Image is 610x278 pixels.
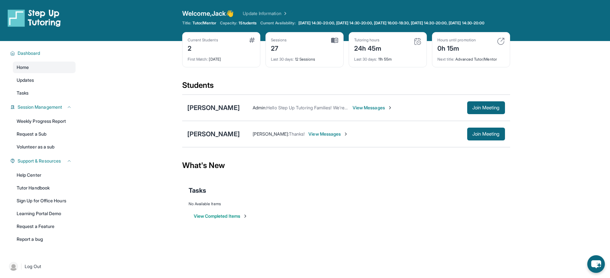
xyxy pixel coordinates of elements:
[13,221,76,232] a: Request a Feature
[13,115,76,127] a: Weekly Progress Report
[289,131,305,137] span: Thanks!
[467,101,505,114] button: Join Meeting
[437,43,476,53] div: 0h 15m
[194,213,248,219] button: View Completed Items
[13,141,76,153] a: Volunteer as a sub
[354,43,382,53] div: 24h 45m
[354,53,421,62] div: 11h 55m
[8,9,61,27] img: logo
[15,50,72,56] button: Dashboard
[189,201,504,206] div: No Available Items
[243,10,288,17] a: Update Information
[472,106,500,110] span: Join Meeting
[13,169,76,181] a: Help Center
[437,57,455,62] span: Next title :
[188,57,208,62] span: First Match :
[25,263,41,270] span: Log Out
[13,233,76,245] a: Report a bug
[253,105,266,110] span: Admin :
[13,128,76,140] a: Request a Sub
[354,38,382,43] div: Tutoring hours
[271,38,287,43] div: Sessions
[182,151,510,180] div: What's New
[187,103,240,112] div: [PERSON_NAME]
[249,38,255,43] img: card
[182,80,510,94] div: Students
[18,50,40,56] span: Dashboard
[9,262,18,271] img: user-img
[467,128,505,140] button: Join Meeting
[182,21,191,26] span: Title:
[387,105,393,110] img: Chevron-Right
[20,263,22,270] span: |
[182,9,234,18] span: Welcome, Jack 👋
[192,21,216,26] span: Tutor/Mentor
[188,38,218,43] div: Current Students
[17,77,34,83] span: Updates
[13,74,76,86] a: Updates
[17,90,28,96] span: Tasks
[343,131,348,137] img: Chevron-Right
[189,186,206,195] span: Tasks
[472,132,500,136] span: Join Meeting
[253,131,289,137] span: [PERSON_NAME] :
[18,158,61,164] span: Support & Resources
[13,62,76,73] a: Home
[13,87,76,99] a: Tasks
[15,158,72,164] button: Support & Resources
[13,195,76,206] a: Sign Up for Office Hours
[353,105,393,111] span: View Messages
[15,104,72,110] button: Session Management
[13,182,76,194] a: Tutor Handbook
[271,57,294,62] span: Last 30 days :
[297,21,486,26] a: [DATE] 14:30-20:00, [DATE] 14:30-20:00, [DATE] 16:00-18:30, [DATE] 14:30-20:00, [DATE] 14:30-20:00
[354,57,377,62] span: Last 30 days :
[587,255,605,273] button: chat-button
[188,53,255,62] div: [DATE]
[260,21,296,26] span: Current Availability:
[17,64,29,71] span: Home
[187,130,240,139] div: [PERSON_NAME]
[6,259,76,274] a: |Log Out
[239,21,256,26] span: 1 Students
[271,53,338,62] div: 12 Sessions
[437,38,476,43] div: Hours until promotion
[331,38,338,43] img: card
[271,43,287,53] div: 27
[18,104,62,110] span: Session Management
[281,10,288,17] img: Chevron Right
[497,38,505,45] img: card
[188,43,218,53] div: 2
[308,131,348,137] span: View Messages
[220,21,238,26] span: Capacity:
[414,38,421,45] img: card
[13,208,76,219] a: Learning Portal Demo
[437,53,505,62] div: Advanced Tutor/Mentor
[298,21,485,26] span: [DATE] 14:30-20:00, [DATE] 14:30-20:00, [DATE] 16:00-18:30, [DATE] 14:30-20:00, [DATE] 14:30-20:00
